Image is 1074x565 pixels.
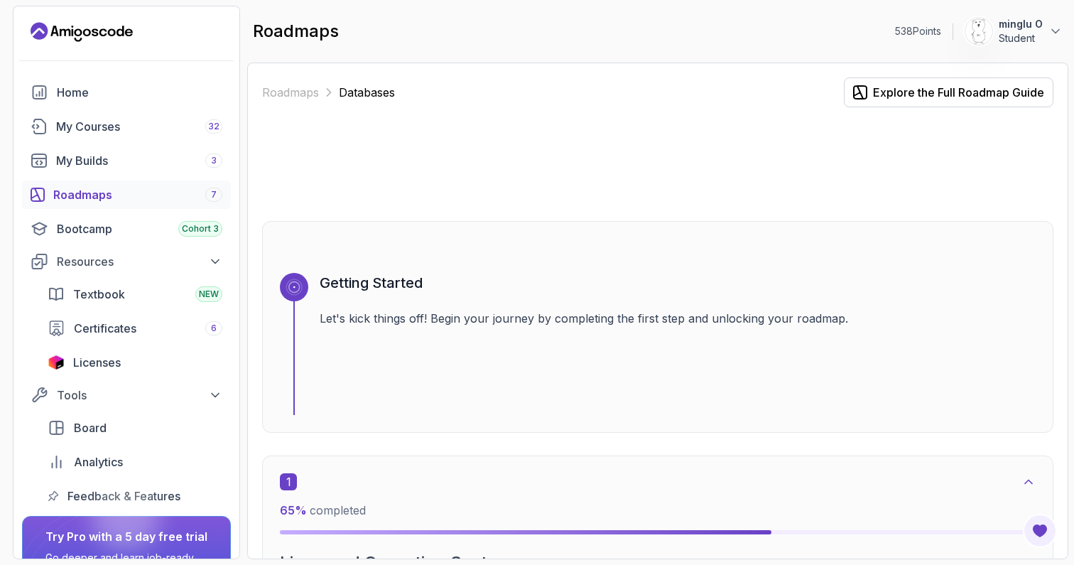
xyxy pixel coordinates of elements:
button: Resources [22,249,231,274]
div: Bootcamp [57,220,222,237]
a: builds [22,146,231,175]
span: completed [280,503,366,517]
a: bootcamp [22,215,231,243]
button: Tools [22,382,231,408]
button: Open Feedback Button [1023,514,1057,548]
span: 65 % [280,503,307,517]
div: Explore the Full Roadmap Guide [873,84,1044,101]
div: My Courses [56,118,222,135]
span: Board [74,419,107,436]
span: Analytics [74,453,123,470]
a: board [39,414,231,442]
p: Let's kick things off! Begin your journey by completing the first step and unlocking your roadmap. [320,310,1036,327]
div: Resources [57,253,222,270]
a: textbook [39,280,231,308]
button: Explore the Full Roadmap Guide [844,77,1053,107]
h3: Getting Started [320,273,1036,293]
img: user profile image [965,18,992,45]
span: 7 [211,189,217,200]
div: My Builds [56,152,222,169]
span: 3 [211,155,217,166]
span: 1 [280,473,297,490]
a: Landing page [31,21,133,43]
div: Tools [57,387,222,404]
span: Certificates [74,320,136,337]
span: Feedback & Features [67,488,180,505]
p: minglu O [999,17,1043,31]
p: Student [999,31,1043,45]
span: Textbook [73,286,125,303]
div: Roadmaps [53,186,222,203]
p: Databases [339,84,395,101]
span: Cohort 3 [182,223,219,235]
a: courses [22,112,231,141]
div: Home [57,84,222,101]
a: feedback [39,482,231,510]
a: roadmaps [22,181,231,209]
span: Licenses [73,354,121,371]
a: analytics [39,448,231,476]
a: certificates [39,314,231,343]
a: home [22,78,231,107]
span: 6 [211,323,217,334]
button: user profile imageminglu OStudent [965,17,1063,45]
img: jetbrains icon [48,355,65,370]
span: NEW [199,289,219,300]
span: 32 [208,121,219,132]
a: licenses [39,348,231,377]
h2: roadmaps [253,20,339,43]
p: 538 Points [895,24,941,38]
a: Roadmaps [262,84,319,101]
